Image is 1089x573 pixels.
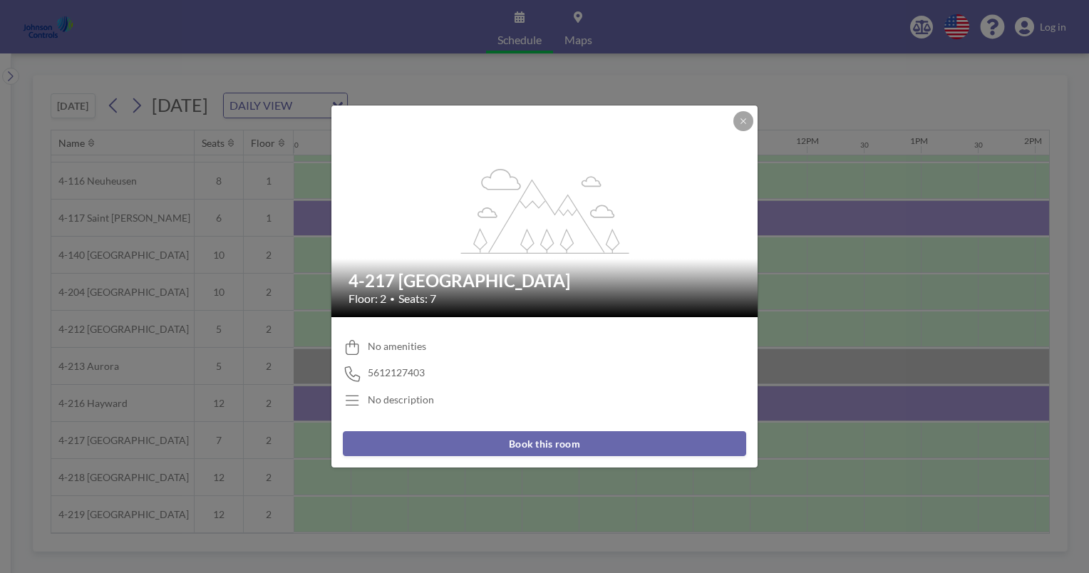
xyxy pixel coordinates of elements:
g: flex-grow: 1.2; [461,167,629,253]
span: Seats: 7 [398,291,436,306]
span: • [390,294,395,304]
h2: 4-217 [GEOGRAPHIC_DATA] [349,270,742,291]
button: Book this room [343,431,746,456]
span: Floor: 2 [349,291,386,306]
span: 5612127403 [368,366,425,379]
span: No amenities [368,340,426,353]
div: No description [368,393,434,406]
